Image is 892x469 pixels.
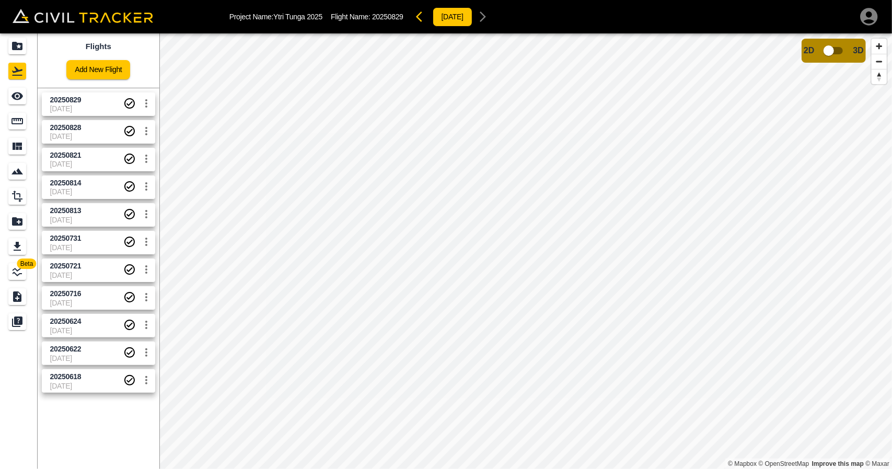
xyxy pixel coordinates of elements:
p: Flight Name: [331,13,403,21]
button: Zoom in [872,39,887,54]
button: [DATE] [433,7,472,27]
span: 20250829 [372,13,403,21]
p: Project Name: Ytri Tunga 2025 [229,13,322,21]
button: Zoom out [872,54,887,69]
img: Civil Tracker [13,9,153,24]
canvas: Map [159,33,892,469]
span: 2D [804,46,814,55]
a: Map feedback [812,460,864,467]
button: Reset bearing to north [872,69,887,84]
a: OpenStreetMap [759,460,809,467]
span: 3D [853,46,864,55]
a: Maxar [865,460,889,467]
a: Mapbox [728,460,757,467]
